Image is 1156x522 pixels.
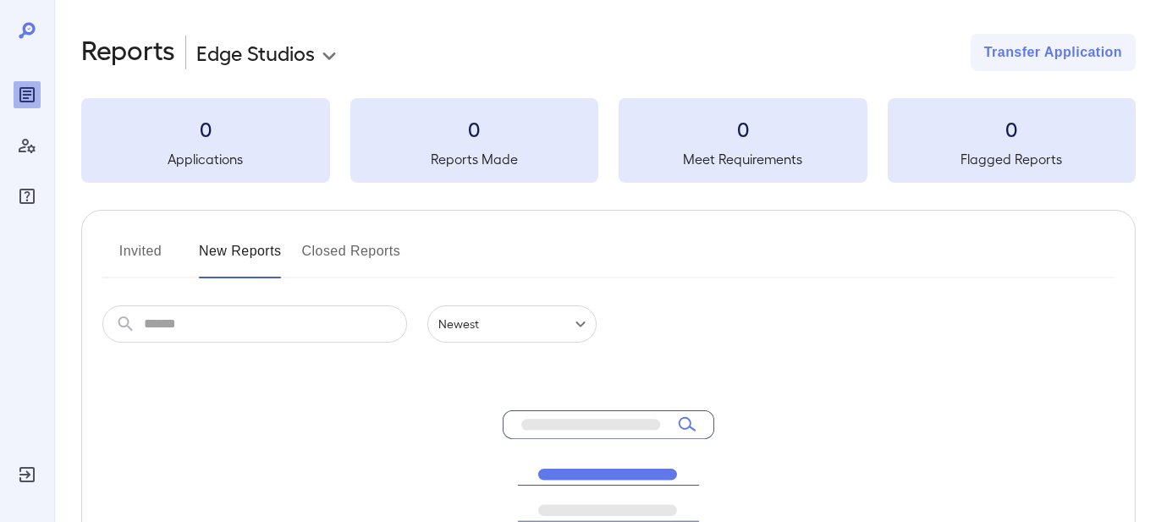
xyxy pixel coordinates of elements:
h2: Reports [81,34,175,71]
div: Newest [427,305,597,343]
h5: Reports Made [350,149,599,169]
h5: Applications [81,149,330,169]
h5: Flagged Reports [888,149,1137,169]
button: Invited [102,238,179,278]
h3: 0 [888,115,1137,142]
button: New Reports [199,238,282,278]
h5: Meet Requirements [619,149,867,169]
div: Log Out [14,461,41,488]
h3: 0 [350,115,599,142]
h3: 0 [81,115,330,142]
div: FAQ [14,183,41,210]
h3: 0 [619,115,867,142]
button: Transfer Application [971,34,1136,71]
p: Edge Studios [196,39,315,66]
div: Reports [14,81,41,108]
div: Manage Users [14,132,41,159]
button: Closed Reports [302,238,401,278]
summary: 0Applications0Reports Made0Meet Requirements0Flagged Reports [81,98,1136,183]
